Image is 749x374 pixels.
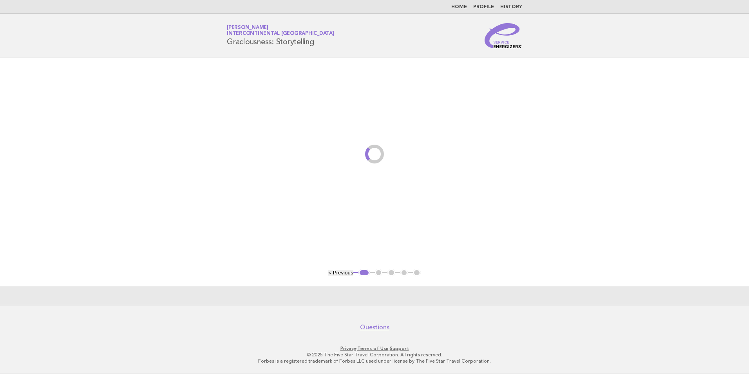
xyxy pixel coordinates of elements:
[390,346,409,351] a: Support
[357,346,389,351] a: Terms of Use
[500,5,522,9] a: History
[227,31,334,36] span: InterContinental [GEOGRAPHIC_DATA]
[135,352,614,358] p: © 2025 The Five Star Travel Corporation. All rights reserved.
[227,25,334,36] a: [PERSON_NAME]InterContinental [GEOGRAPHIC_DATA]
[360,323,389,331] a: Questions
[473,5,494,9] a: Profile
[340,346,356,351] a: Privacy
[451,5,467,9] a: Home
[135,345,614,352] p: · ·
[227,25,334,46] h1: Graciousness: Storytelling
[485,23,522,48] img: Service Energizers
[135,358,614,364] p: Forbes is a registered trademark of Forbes LLC used under license by The Five Star Travel Corpora...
